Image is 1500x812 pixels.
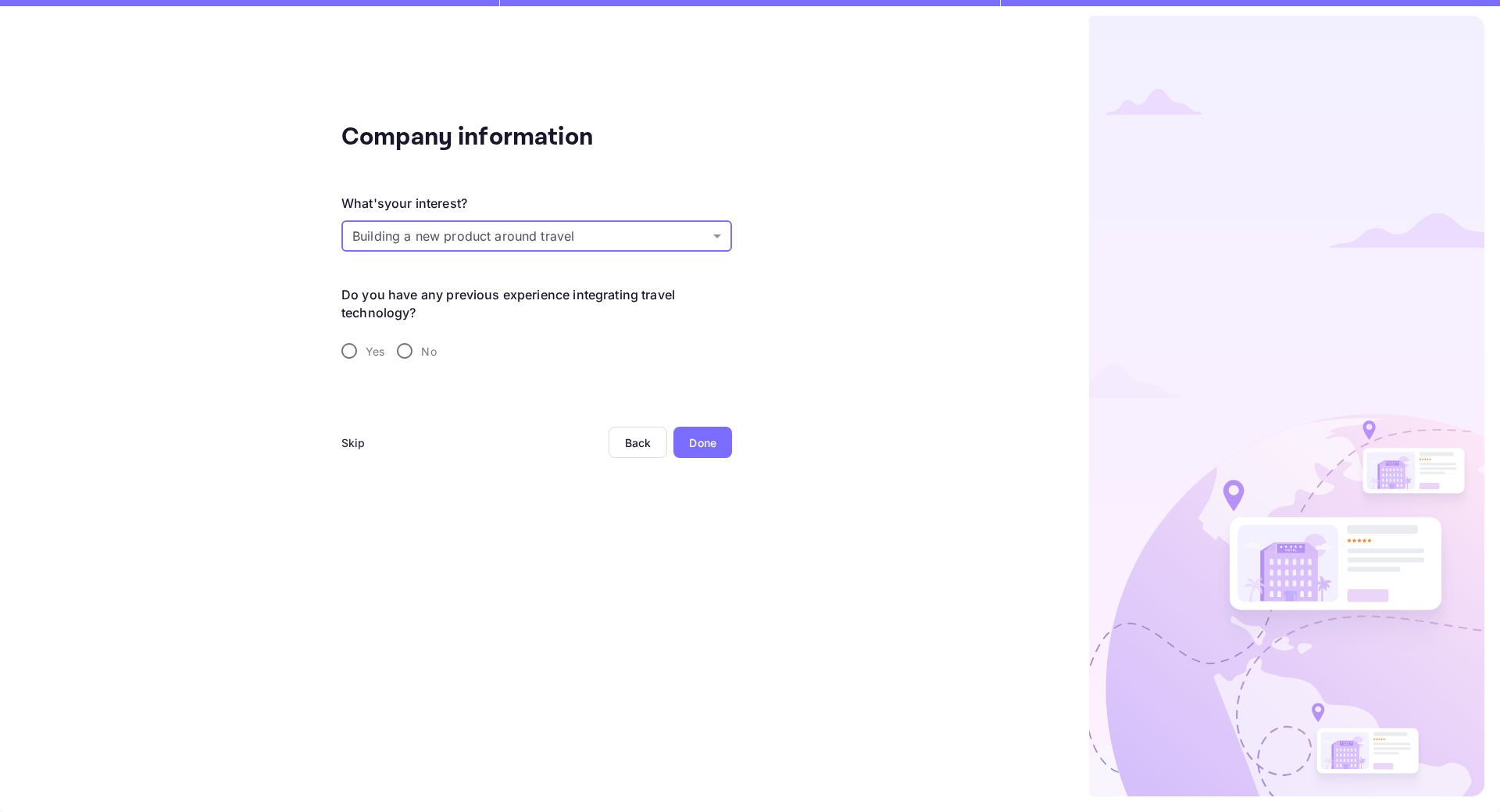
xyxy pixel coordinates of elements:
[341,435,366,451] div: Skip
[1083,16,1484,796] img: logo
[341,334,732,367] div: travel-experience
[341,119,654,156] div: Company information
[421,343,436,359] span: No
[341,220,732,252] div: Without label
[366,343,384,359] span: Yes
[689,435,716,451] div: Done
[625,436,652,449] div: Back
[341,286,732,322] legend: Do you have any previous experience integrating travel technology?
[341,194,467,213] div: What's your interest?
